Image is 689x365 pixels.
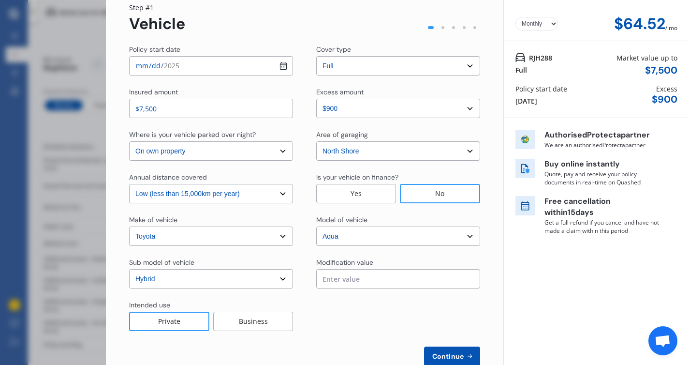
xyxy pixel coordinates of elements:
div: [DATE] [515,96,537,106]
div: Excess amount [316,87,364,97]
p: We are an authorised Protecta partner [544,141,660,149]
a: Open chat [648,326,677,355]
img: buy online icon [515,159,535,178]
div: Insured amount [129,87,178,97]
div: Private [129,312,209,331]
p: Get a full refund if you cancel and have not made a claim within this period [544,218,660,235]
img: insurer icon [515,130,535,149]
div: Business [213,312,293,331]
div: $ 900 [652,94,677,105]
div: Area of garaging [316,130,368,139]
input: Enter value [316,269,480,289]
p: Free cancellation within 15 days [544,196,660,218]
div: Model of vehicle [316,215,367,225]
div: $64.52 [614,15,665,33]
p: Quote, pay and receive your policy documents in real-time on Quashed [544,170,660,186]
input: Enter insured amount [129,99,293,118]
div: Modification value [316,258,373,267]
span: RJH288 [529,53,552,63]
p: Authorised Protecta partner [544,130,660,141]
div: Market value up to [616,53,677,63]
div: Policy start date [129,45,180,54]
img: free cancel icon [515,196,535,215]
div: Intended use [129,300,170,310]
div: No [400,184,480,203]
div: Where is your vehicle parked over night? [129,130,256,139]
div: Is your vehicle on finance? [316,172,398,182]
span: Continue [430,352,466,360]
div: Annual distance covered [129,172,207,182]
div: Step # 1 [129,2,185,13]
div: Yes [316,184,396,203]
div: Full [515,65,527,75]
div: / mo [665,15,677,33]
div: Vehicle [129,15,185,33]
div: Cover type [316,45,351,54]
p: Buy online instantly [544,159,660,170]
div: Policy start date [515,84,567,94]
div: Sub model of vehicle [129,258,194,267]
div: $ 7,500 [645,65,677,76]
input: dd / mm / yyyy [129,56,293,76]
div: Make of vehicle [129,215,177,225]
div: Excess [656,84,677,94]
